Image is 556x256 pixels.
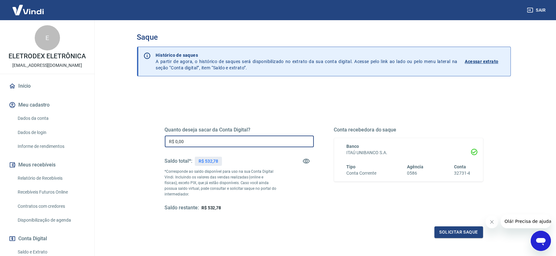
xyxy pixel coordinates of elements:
[156,52,457,71] p: A partir de agora, o histórico de saques será disponibilizado no extrato da sua conta digital. Ac...
[15,214,87,227] a: Disponibilização de agenda
[15,200,87,213] a: Contratos com credores
[137,33,511,42] h3: Saque
[199,158,218,165] p: R$ 532,78
[526,4,548,16] button: Sair
[347,144,359,149] span: Banco
[156,52,457,58] p: Histórico de saques
[165,158,192,164] h5: Saldo total*:
[8,232,87,246] button: Conta Digital
[4,4,53,9] span: Olá! Precisa de ajuda?
[434,226,483,238] button: Solicitar saque
[9,53,86,60] p: ELETRODEX ELETRÔNICA
[454,170,470,177] h6: 32731-4
[465,52,505,71] a: Acessar extrato
[486,216,498,228] iframe: Fechar mensagem
[35,25,60,50] div: E
[12,62,82,69] p: [EMAIL_ADDRESS][DOMAIN_NAME]
[8,79,87,93] a: Início
[8,158,87,172] button: Meus recebíveis
[407,170,423,177] h6: 0586
[15,126,87,139] a: Dados de login
[347,164,356,169] span: Tipo
[454,164,466,169] span: Conta
[347,149,470,156] h6: ITAÚ UNIBANCO S.A.
[15,112,87,125] a: Dados da conta
[165,205,199,211] h5: Saldo restante:
[165,169,277,197] p: *Corresponde ao saldo disponível para uso na sua Conta Digital Vindi. Incluindo os valores das ve...
[531,231,551,251] iframe: Botão para abrir a janela de mensagens
[8,0,49,20] img: Vindi
[334,127,483,133] h5: Conta recebedora do saque
[347,170,376,177] h6: Conta Corrente
[201,205,221,210] span: R$ 532,78
[465,58,499,65] p: Acessar extrato
[15,172,87,185] a: Relatório de Recebíveis
[15,186,87,199] a: Recebíveis Futuros Online
[15,140,87,153] a: Informe de rendimentos
[501,214,551,228] iframe: Mensagem da empresa
[8,98,87,112] button: Meu cadastro
[407,164,423,169] span: Agência
[165,127,314,133] h5: Quanto deseja sacar da Conta Digital?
